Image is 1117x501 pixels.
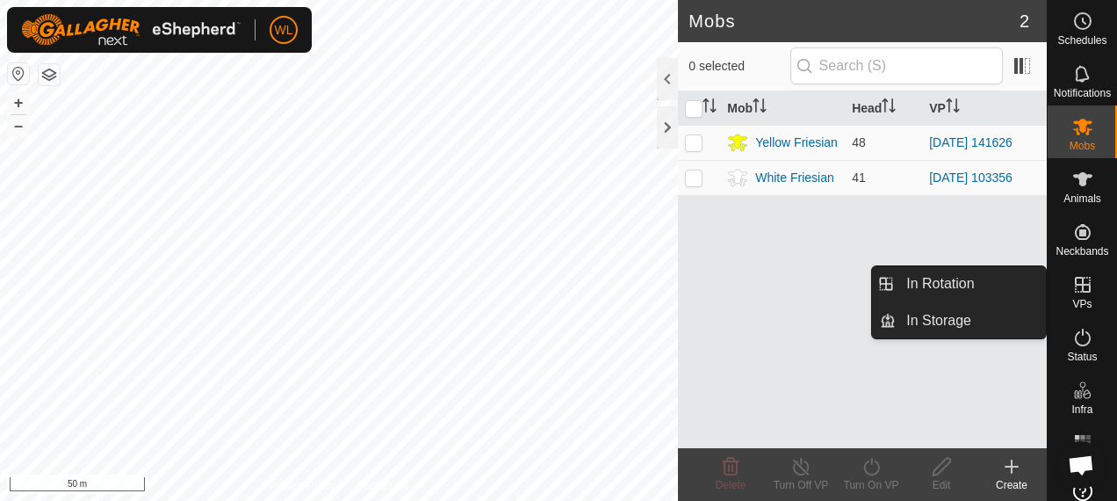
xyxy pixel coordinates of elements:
span: 0 selected [688,57,789,76]
button: – [8,115,29,136]
button: Map Layers [39,64,60,85]
span: 2 [1020,8,1029,34]
input: Search (S) [790,47,1003,84]
span: Mobs [1070,141,1095,151]
button: + [8,92,29,113]
span: In Rotation [906,273,974,294]
p-sorticon: Activate to sort [703,101,717,115]
div: Turn Off VP [766,477,836,493]
div: White Friesian [755,169,833,187]
li: In Storage [872,303,1046,338]
a: In Rotation [896,266,1046,301]
span: 41 [852,171,866,185]
a: [DATE] 103356 [929,171,1013,185]
th: VP [922,91,1047,126]
button: Reset Map [8,63,29,84]
span: 48 [852,135,866,149]
a: Contact Us [357,478,408,494]
p-sorticon: Activate to sort [753,101,767,115]
img: Gallagher Logo [21,14,241,46]
span: Animals [1063,193,1101,204]
span: WL [275,21,293,40]
span: Neckbands [1056,246,1108,257]
a: In Storage [896,303,1046,338]
th: Head [845,91,922,126]
span: Schedules [1057,35,1106,46]
span: Delete [716,479,746,491]
p-sorticon: Activate to sort [882,101,896,115]
span: In Storage [906,310,971,331]
span: VPs [1072,299,1092,309]
div: Create [976,477,1047,493]
li: In Rotation [872,266,1046,301]
th: Mob [720,91,845,126]
span: Heatmap [1061,457,1104,468]
div: Yellow Friesian [755,134,838,152]
a: [DATE] 141626 [929,135,1013,149]
div: Edit [906,477,976,493]
h2: Mobs [688,11,1020,32]
a: Open chat [1057,441,1105,489]
p-sorticon: Activate to sort [946,101,960,115]
span: Status [1067,352,1097,362]
div: Turn On VP [836,477,906,493]
span: Notifications [1054,88,1111,98]
span: Infra [1071,404,1092,415]
a: Privacy Policy [270,478,335,494]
